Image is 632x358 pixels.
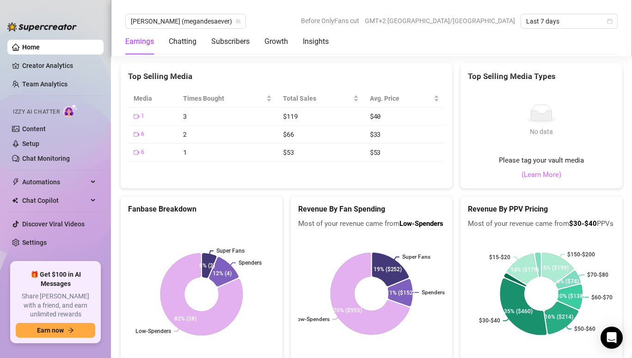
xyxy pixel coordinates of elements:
span: Please tag your vault media [499,155,584,166]
a: Home [22,43,40,51]
span: Earn now [37,327,64,334]
a: Setup [22,140,39,147]
h5: Fanbase Breakdown [128,204,275,215]
img: logo-BBDzfeDw.svg [7,22,77,31]
span: 2 [183,130,187,139]
text: $150-$200 [568,251,595,258]
span: 6 [141,148,144,157]
span: arrow-right [67,327,74,334]
span: Automations [22,175,88,189]
th: Media [128,90,178,108]
a: Team Analytics [22,80,67,88]
span: 1 [141,112,144,121]
span: calendar [607,18,613,24]
text: Super Fans [402,254,430,261]
span: $33 [370,130,380,139]
text: $60-$70 [592,294,613,301]
div: Insights [303,36,329,47]
span: team [235,18,241,24]
span: video-camera [134,114,139,119]
h5: Revenue By Fan Spending [298,204,445,215]
span: Last 7 days [526,14,612,28]
div: No data [527,127,556,137]
text: Low-Spenders [294,316,329,323]
a: Discover Viral Videos [22,220,85,228]
text: Super Fans [216,248,245,254]
a: Settings [22,239,47,246]
span: $119 [283,112,297,121]
span: $53 [283,148,294,157]
span: 1 [183,148,187,157]
span: Megan (megandesaever) [131,14,240,28]
th: Avg. Price [364,90,445,108]
span: 6 [141,130,144,139]
text: $15-$20 [489,254,510,261]
span: Most of your revenue came from PPVs [468,218,615,230]
img: AI Chatter [63,104,78,117]
b: $30-$40 [569,219,597,228]
b: Low-Spenders [399,219,443,228]
span: Izzy AI Chatter [13,108,60,116]
text: Spenders [239,260,262,266]
button: Earn nowarrow-right [16,323,95,338]
span: Before OnlyFans cut [301,14,359,28]
span: Chat Copilot [22,193,88,208]
span: $53 [370,148,380,157]
div: Subscribers [211,36,250,47]
span: Total Sales [283,93,351,103]
text: Low-Spenders [135,328,171,334]
div: Top Selling Media [128,70,445,83]
span: Avg. Price [370,93,432,103]
span: Share [PERSON_NAME] with a friend, and earn unlimited rewards [16,292,95,319]
span: thunderbolt [12,178,19,186]
span: 🎁 Get $100 in AI Messages [16,270,95,288]
span: video-camera [134,132,139,137]
span: Most of your revenue came from [298,218,445,230]
span: 3 [183,112,187,121]
div: Growth [264,36,288,47]
text: $70-$80 [588,272,609,278]
h5: Revenue By PPV Pricing [468,204,615,215]
a: Content [22,125,46,133]
div: Open Intercom Messenger [601,327,623,349]
span: $40 [370,112,380,121]
span: $66 [283,130,294,139]
th: Times Bought [178,90,277,108]
span: Times Bought [183,93,264,103]
text: $50-$60 [574,326,595,332]
div: Chatting [169,36,196,47]
a: (Learn More) [522,170,561,181]
text: Spenders [422,290,445,296]
div: Top Selling Media Types [468,70,615,83]
th: Total Sales [277,90,364,108]
a: Chat Monitoring [22,155,70,162]
span: video-camera [134,150,139,155]
div: Earnings [125,36,154,47]
text: $30-$40 [479,318,500,324]
a: Creator Analytics [22,58,96,73]
span: GMT+2 [GEOGRAPHIC_DATA]/[GEOGRAPHIC_DATA] [365,14,515,28]
img: Chat Copilot [12,197,18,204]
